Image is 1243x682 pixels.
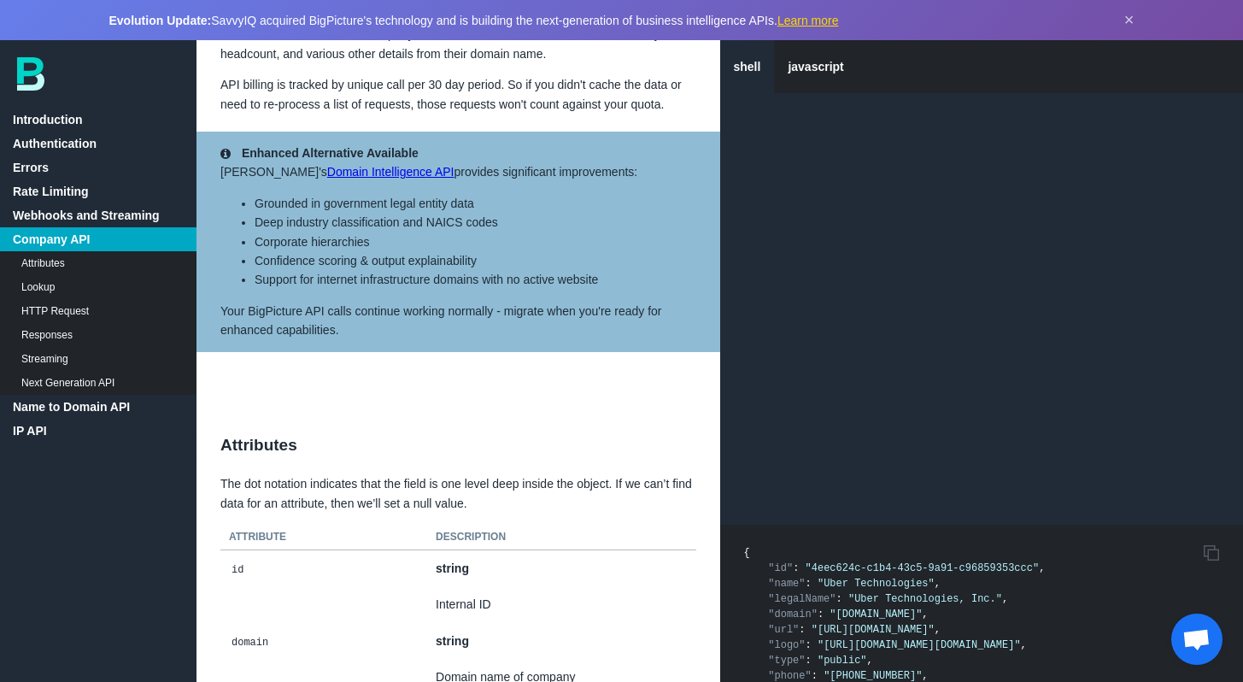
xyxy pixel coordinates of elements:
span: , [922,670,928,682]
li: Deep industry classification and NAICS codes [255,213,696,232]
span: "legalName" [768,593,836,605]
span: , [1021,639,1027,651]
span: "name" [768,578,805,590]
code: id [229,561,246,579]
span: SavvyIQ acquired BigPicture's technology and is building the next-generation of business intellig... [109,14,839,27]
span: { [744,547,750,559]
p: The dot notation indicates that the field is one level deep inside the object. If we can’t find d... [196,474,720,513]
a: Open chat [1171,614,1222,665]
span: : [806,655,812,667]
span: , [935,578,941,590]
span: "type" [768,655,805,667]
span: : [812,670,818,682]
span: : [806,639,812,651]
code: domain [229,634,271,651]
span: : [793,562,799,574]
strong: Enhanced Alternative Available [242,146,419,160]
span: , [935,624,941,636]
li: Confidence scoring & output explainability [255,251,696,270]
li: Support for internet infrastructure domains with no active website [255,270,696,289]
a: javascript [774,40,857,93]
strong: string [436,634,469,648]
span: "[PHONE_NUMBER]" [824,670,922,682]
h2: Attributes [196,417,720,475]
span: "4eec624c-c1b4-43c5-9a91-c96859353ccc" [806,562,1040,574]
span: "domain" [768,609,818,620]
span: "id" [768,562,793,574]
li: Grounded in government legal entity data [255,194,696,213]
th: Attribute [220,525,427,550]
span: "[URL][DOMAIN_NAME]" [812,624,935,636]
span: , [867,655,873,667]
span: : [799,624,805,636]
span: "[DOMAIN_NAME]" [830,609,922,620]
strong: string [436,561,469,575]
span: "[URL][DOMAIN_NAME][DOMAIN_NAME]" [818,639,1021,651]
a: Domain Intelligence API [327,165,454,179]
img: bp-logo-B-teal.svg [17,57,44,91]
th: Description [427,525,695,550]
span: : [806,578,812,590]
span: "Uber Technologies" [818,578,935,590]
strong: Evolution Update: [109,14,212,27]
td: Internal ID [427,586,695,622]
span: "public" [818,655,867,667]
button: Dismiss announcement [1124,10,1135,30]
aside: [PERSON_NAME]'s provides significant improvements: Your BigPicture API calls continue working nor... [196,132,720,352]
span: , [1002,593,1008,605]
a: shell [720,40,775,93]
span: , [1039,562,1045,574]
span: , [922,609,928,620]
p: API billing is tracked by unique call per 30 day period. So if you didn't cache the data or need ... [196,75,720,114]
li: Corporate hierarchies [255,232,696,251]
span: : [818,609,824,620]
span: "url" [768,624,799,636]
span: "Uber Technologies, Inc." [848,593,1002,605]
span: "logo" [768,639,805,651]
a: Learn more [777,14,839,27]
span: : [836,593,842,605]
span: "phone" [768,670,811,682]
